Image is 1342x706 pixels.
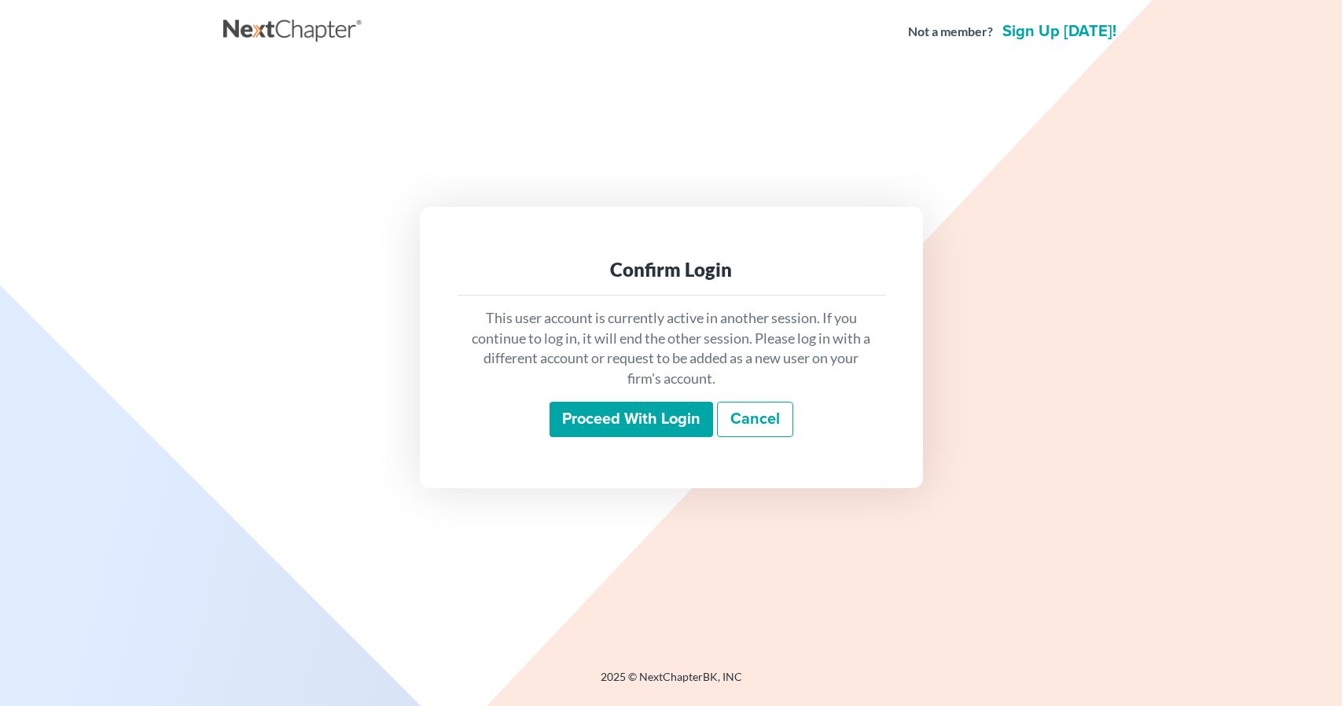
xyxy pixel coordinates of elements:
[908,23,993,41] strong: Not a member?
[717,402,793,438] a: Cancel
[999,24,1120,39] a: Sign up [DATE]!
[470,257,873,282] div: Confirm Login
[470,308,873,389] p: This user account is currently active in another session. If you continue to log in, it will end ...
[223,669,1120,697] div: 2025 © NextChapterBK, INC
[550,402,713,438] input: Proceed with login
